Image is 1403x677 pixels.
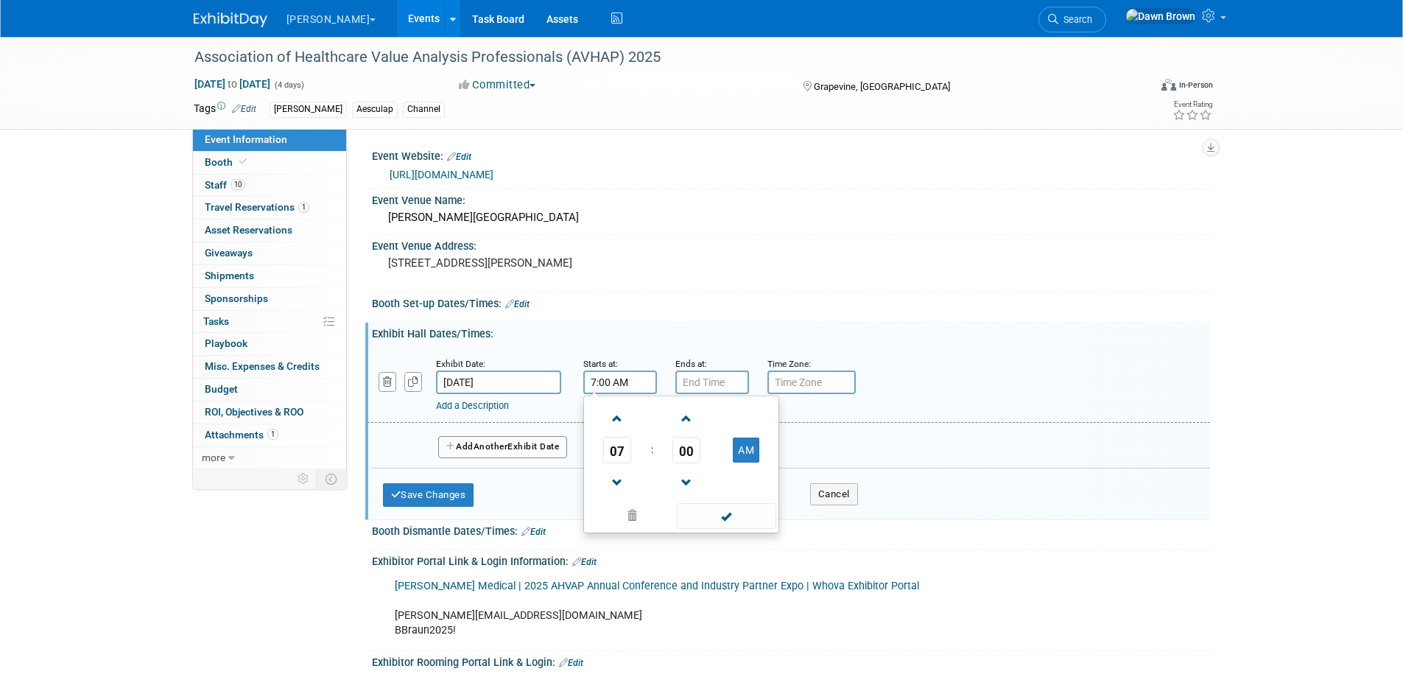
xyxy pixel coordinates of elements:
[383,206,1199,229] div: [PERSON_NAME][GEOGRAPHIC_DATA]
[447,152,471,162] a: Edit
[203,315,229,327] span: Tasks
[1172,101,1212,108] div: Event Rating
[1125,8,1196,24] img: Dawn Brown
[239,158,247,166] i: Booth reservation complete
[193,288,346,310] a: Sponsorships
[194,77,271,91] span: [DATE] [DATE]
[193,311,346,333] a: Tasks
[372,550,1210,569] div: Exhibitor Portal Link & Login Information:
[767,371,856,394] input: Time Zone
[559,658,583,668] a: Edit
[193,220,346,242] a: Asset Reservations
[194,101,256,118] td: Tags
[231,179,245,190] span: 10
[193,379,346,401] a: Budget
[438,436,568,458] button: AddAnotherExhibit Date
[193,424,346,446] a: Attachments1
[205,429,278,441] span: Attachments
[372,323,1210,341] div: Exhibit Hall Dates/Times:
[403,102,445,117] div: Channel
[193,242,346,264] a: Giveaways
[436,400,509,411] a: Add a Description
[505,299,530,309] a: Edit
[603,463,631,501] a: Decrement Hour
[352,102,398,117] div: Aesculap
[225,78,239,90] span: to
[205,406,303,418] span: ROI, Objectives & ROO
[316,469,346,488] td: Toggle Event Tabs
[474,441,508,452] span: Another
[205,270,254,281] span: Shipments
[672,399,700,437] a: Increment Minute
[193,152,346,174] a: Booth
[372,292,1210,312] div: Booth Set-up Dates/Times:
[193,129,346,151] a: Event Information
[583,359,618,369] small: Starts at:
[205,360,320,372] span: Misc. Expenses & Credits
[648,437,656,463] td: :
[675,371,749,394] input: End Time
[767,359,811,369] small: Time Zone:
[1062,77,1214,99] div: Event Format
[603,399,631,437] a: Increment Hour
[232,104,256,114] a: Edit
[521,527,546,537] a: Edit
[372,520,1210,539] div: Booth Dismantle Dates/Times:
[603,437,631,463] span: Pick Hour
[395,580,919,592] a: [PERSON_NAME] Medical | 2025 AHVAP Annual Conference and Industry Partner Expo | Whova Exhibitor ...
[372,189,1210,208] div: Event Venue Name:
[267,429,278,440] span: 1
[372,235,1210,253] div: Event Venue Address:
[193,401,346,424] a: ROI, Objectives & ROO
[194,13,267,27] img: ExhibitDay
[205,247,253,259] span: Giveaways
[298,202,309,213] span: 1
[390,169,493,180] a: [URL][DOMAIN_NAME]
[454,77,541,93] button: Committed
[205,133,287,145] span: Event Information
[205,201,309,213] span: Travel Reservations
[383,483,474,507] button: Save Changes
[193,197,346,219] a: Travel Reservations1
[193,175,346,197] a: Staff10
[814,81,950,92] span: Grapevine, [GEOGRAPHIC_DATA]
[291,469,317,488] td: Personalize Event Tab Strip
[675,507,777,527] a: Done
[672,437,700,463] span: Pick Minute
[372,145,1210,164] div: Event Website:
[205,224,292,236] span: Asset Reservations
[436,371,561,394] input: Date
[270,102,347,117] div: [PERSON_NAME]
[1058,14,1092,25] span: Search
[388,256,705,270] pre: [STREET_ADDRESS][PERSON_NAME]
[583,371,657,394] input: Start Time
[436,359,485,369] small: Exhibit Date:
[202,452,225,463] span: more
[1178,80,1213,91] div: In-Person
[587,506,678,527] a: Clear selection
[189,44,1127,71] div: Association of Healthcare Value Analysis Professionals (AVHAP) 2025
[193,333,346,355] a: Playbook
[205,156,250,168] span: Booth
[372,651,1210,670] div: Exhibitor Rooming Portal Link & Login:
[1038,7,1106,32] a: Search
[205,337,247,349] span: Playbook
[205,383,238,395] span: Budget
[733,438,759,463] button: AM
[205,292,268,304] span: Sponsorships
[205,179,245,191] span: Staff
[675,359,707,369] small: Ends at:
[273,80,304,90] span: (4 days)
[384,572,1048,645] div: [PERSON_NAME][EMAIL_ADDRESS][DOMAIN_NAME] BBraun2025!
[672,463,700,501] a: Decrement Minute
[193,265,346,287] a: Shipments
[193,356,346,378] a: Misc. Expenses & Credits
[572,557,597,567] a: Edit
[810,483,858,505] button: Cancel
[193,447,346,469] a: more
[1161,79,1176,91] img: Format-Inperson.png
